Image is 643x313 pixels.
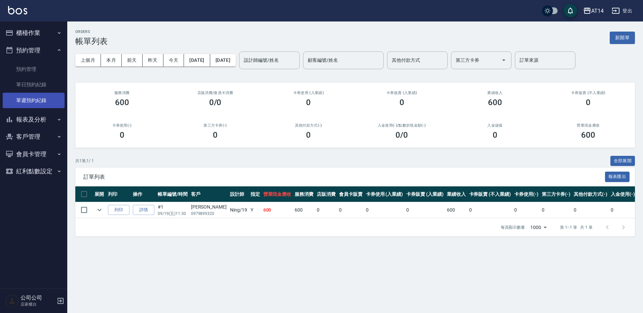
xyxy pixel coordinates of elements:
td: Ning /19 [228,202,249,218]
button: 報表匯出 [605,172,630,182]
th: 指定 [249,186,262,202]
h3: 0 [306,130,311,140]
td: Y [249,202,262,218]
th: 設計師 [228,186,249,202]
button: 客戶管理 [3,128,65,145]
button: 列印 [108,205,129,215]
h3: 服務消費 [83,91,160,95]
button: AT14 [580,4,606,18]
button: 登出 [609,5,635,17]
th: 操作 [131,186,156,202]
a: 單週預約紀錄 [3,93,65,108]
a: 新開單 [610,34,635,41]
img: Logo [8,6,27,14]
span: 訂單列表 [83,174,605,180]
h3: 0 [306,98,311,107]
button: [DATE] [210,54,236,66]
button: 紅利點數設定 [3,163,65,180]
img: Person [5,294,19,308]
div: [PERSON_NAME] [191,204,227,211]
h2: ORDERS [75,30,108,34]
p: 0979899320 [191,211,227,217]
button: 預約管理 [3,42,65,59]
button: 會員卡管理 [3,145,65,163]
th: 客戶 [189,186,228,202]
h2: 營業現金應收 [550,123,627,128]
button: 昨天 [143,54,163,66]
td: 0 [540,202,572,218]
div: 1000 [528,218,549,236]
h3: 0 [213,130,218,140]
td: 0 [364,202,405,218]
th: 卡券使用(-) [513,186,540,202]
h3: 0 [120,130,124,140]
h3: 0/0 [209,98,222,107]
td: 0 [315,202,337,218]
button: 全部展開 [610,156,635,166]
td: 0 [467,202,513,218]
th: 卡券販賣 (入業績) [405,186,445,202]
p: 09/19 (五) 11:30 [158,211,188,217]
a: 詳情 [133,205,154,215]
th: 會員卡販賣 [337,186,364,202]
div: AT14 [591,7,604,15]
td: 0 [405,202,445,218]
p: 店家櫃台 [21,301,55,307]
h3: 0 [493,130,497,140]
button: 報表及分析 [3,111,65,128]
td: 0 [337,202,364,218]
a: 報表匯出 [605,173,630,180]
h2: 卡券販賣 (不入業績) [550,91,627,95]
h3: 0 [400,98,404,107]
button: 上個月 [75,54,101,66]
button: 櫃檯作業 [3,24,65,42]
th: 服務消費 [293,186,315,202]
th: 其他付款方式(-) [572,186,609,202]
td: 600 [445,202,467,218]
p: 共 1 筆, 1 / 1 [75,158,94,164]
th: 卡券販賣 (不入業績) [467,186,513,202]
th: 第三方卡券(-) [540,186,572,202]
h2: 店販消費 /會員卡消費 [177,91,254,95]
th: 卡券使用 (入業績) [364,186,405,202]
h2: 卡券使用(-) [83,123,160,128]
button: 前天 [122,54,143,66]
h5: 公司公司 [21,295,55,301]
button: 本月 [101,54,122,66]
p: 第 1–1 筆 共 1 筆 [560,224,593,230]
button: Open [498,55,509,65]
h3: 0 /0 [395,130,408,140]
h2: 第三方卡券(-) [177,123,254,128]
td: 0 [572,202,609,218]
h2: 其他付款方式(-) [270,123,347,128]
th: 業績收入 [445,186,467,202]
button: expand row [94,205,105,215]
th: 入金使用(-) [609,186,637,202]
td: 0 [609,202,637,218]
button: 今天 [163,54,184,66]
h3: 帳單列表 [75,37,108,46]
button: save [564,4,577,17]
th: 店販消費 [315,186,337,202]
h2: 入金儲值 [456,123,533,128]
h3: 600 [581,130,595,140]
th: 列印 [106,186,131,202]
th: 展開 [93,186,106,202]
h3: 600 [115,98,129,107]
h2: 卡券販賣 (入業績) [363,91,440,95]
td: 600 [262,202,293,218]
button: 新開單 [610,32,635,44]
h2: 業績收入 [456,91,533,95]
a: 預約管理 [3,61,65,77]
td: 0 [513,202,540,218]
th: 帳單編號/時間 [156,186,189,202]
h2: 入金使用(-) /點數折抵金額(-) [363,123,440,128]
th: 營業現金應收 [262,186,293,202]
h3: 0 [586,98,591,107]
td: #1 [156,202,189,218]
button: [DATE] [184,54,210,66]
a: 單日預約紀錄 [3,77,65,92]
h3: 600 [488,98,502,107]
h2: 卡券使用 (入業績) [270,91,347,95]
td: 600 [293,202,315,218]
